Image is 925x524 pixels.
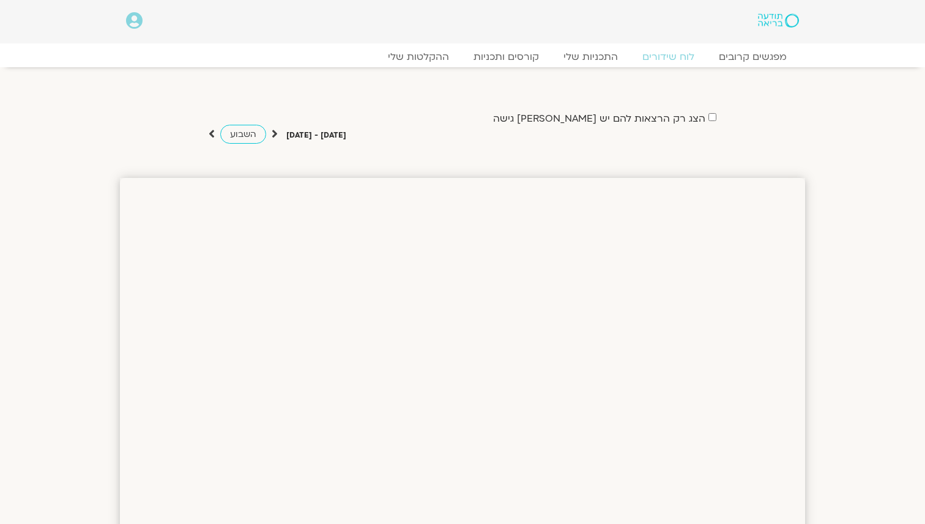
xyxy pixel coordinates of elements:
a: קורסים ותכניות [461,51,551,63]
a: מפגשים קרובים [707,51,799,63]
p: [DATE] - [DATE] [286,129,346,142]
label: הצג רק הרצאות להם יש [PERSON_NAME] גישה [493,113,705,124]
a: השבוע [220,125,266,144]
nav: Menu [126,51,799,63]
a: ההקלטות שלי [376,51,461,63]
a: לוח שידורים [630,51,707,63]
a: התכניות שלי [551,51,630,63]
span: השבוע [230,128,256,140]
